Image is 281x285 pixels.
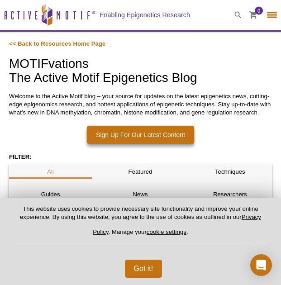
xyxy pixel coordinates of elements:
p: Techniques [189,168,271,176]
span: 0 [257,7,260,15]
button: Got it! [125,260,162,278]
strong: FILTER: [9,153,32,160]
p: Guides [9,190,92,199]
p: Researchers [189,190,271,199]
p: All [9,168,92,176]
p: This website uses cookies to provide necessary site functionality and improve your online experie... [14,205,267,243]
p: Welcome to the Active Motif blog – your source for updates on the latest epigenetics news, cuttin... [9,92,272,117]
a: 0 [249,11,257,21]
p: Featured [99,168,181,176]
a: Sign Up For Our Latest Content [87,126,194,144]
h1: MOTIFvations The Active Motif Epigenetics Blog [9,57,272,86]
h2: Enabling Epigenetics Research [100,11,190,19]
p: News [99,190,181,199]
button: cookie settings [147,228,186,235]
a: Privacy Policy [93,214,261,235]
div: Open Intercom Messenger [250,254,272,276]
a: << Back to Resources Home Page [9,40,105,47]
